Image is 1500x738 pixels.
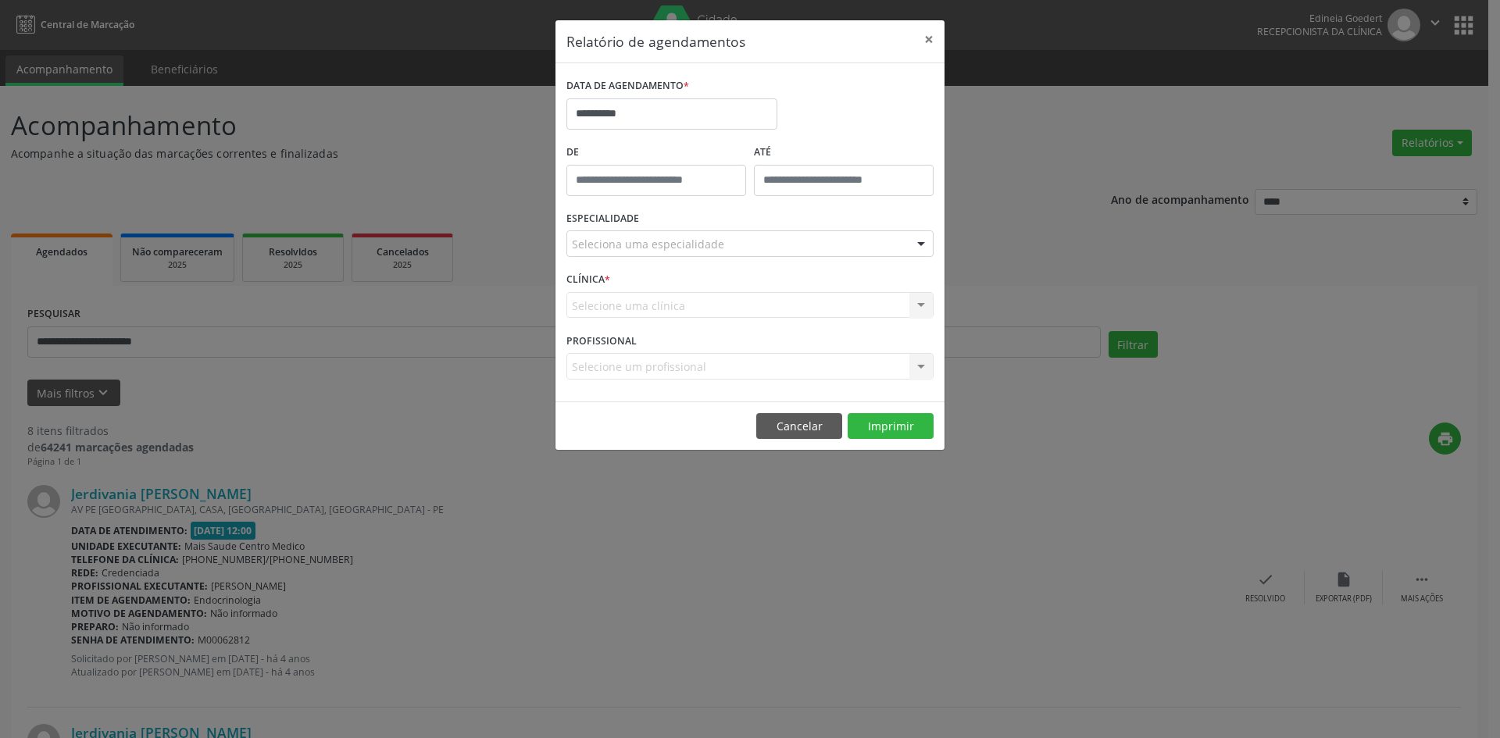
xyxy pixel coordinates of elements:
label: PROFISSIONAL [566,329,637,353]
button: Imprimir [848,413,934,440]
label: ESPECIALIDADE [566,207,639,231]
button: Close [913,20,945,59]
label: De [566,141,746,165]
span: Seleciona uma especialidade [572,236,724,252]
label: DATA DE AGENDAMENTO [566,74,689,98]
h5: Relatório de agendamentos [566,31,745,52]
label: ATÉ [754,141,934,165]
button: Cancelar [756,413,842,440]
label: CLÍNICA [566,268,610,292]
